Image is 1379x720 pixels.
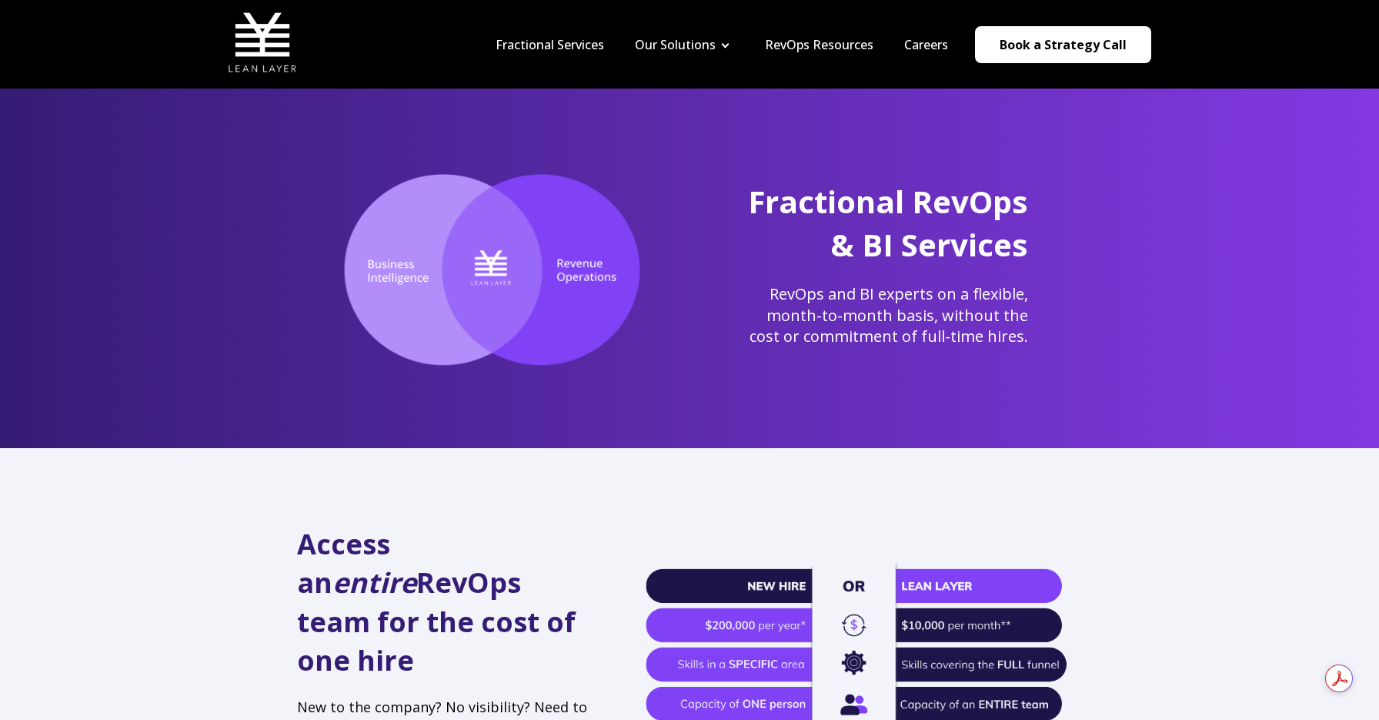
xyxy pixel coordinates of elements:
[904,36,948,53] a: Careers
[228,8,297,77] img: Lean Layer Logo
[765,36,873,53] a: RevOps Resources
[320,173,664,367] img: Lean Layer, the intersection of RevOps and Business Intelligence
[748,180,1028,266] span: Fractional RevOps & BI Services
[480,36,963,53] div: Navigation Menu
[332,564,416,601] em: entire
[635,36,716,53] a: Our Solutions
[297,525,576,679] span: Access an RevOps team for the cost of one hire
[975,26,1151,63] a: Book a Strategy Call
[750,283,1028,347] span: RevOps and BI experts on a flexible, month-to-month basis, without the cost or commitment of full...
[496,36,604,53] a: Fractional Services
